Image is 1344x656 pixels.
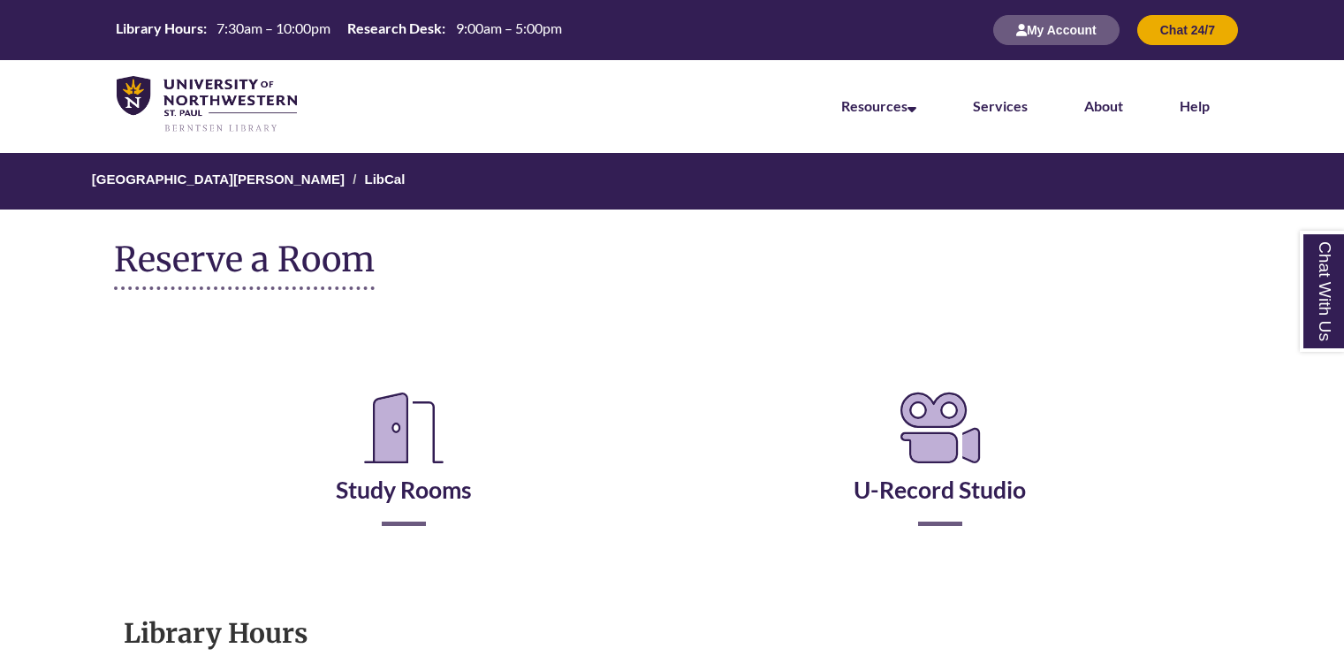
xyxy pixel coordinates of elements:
[114,240,375,290] h1: Reserve a Room
[993,22,1120,37] a: My Account
[841,97,916,114] a: Resources
[854,431,1026,504] a: U-Record Studio
[1137,22,1238,37] a: Chat 24/7
[114,334,1230,578] div: Reserve a Room
[109,19,209,38] th: Library Hours:
[340,19,448,38] th: Research Desk:
[973,97,1028,114] a: Services
[456,19,562,36] span: 9:00am – 5:00pm
[124,616,1220,650] h1: Library Hours
[92,172,345,187] a: [GEOGRAPHIC_DATA][PERSON_NAME]
[117,76,297,133] img: UNWSP Library Logo
[1180,97,1210,114] a: Help
[993,15,1120,45] button: My Account
[336,431,472,504] a: Study Rooms
[114,153,1230,210] nav: Breadcrumb
[109,19,568,40] table: Hours Today
[1084,97,1123,114] a: About
[364,172,405,187] a: LibCal
[1137,15,1238,45] button: Chat 24/7
[109,19,568,42] a: Hours Today
[216,19,330,36] span: 7:30am – 10:00pm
